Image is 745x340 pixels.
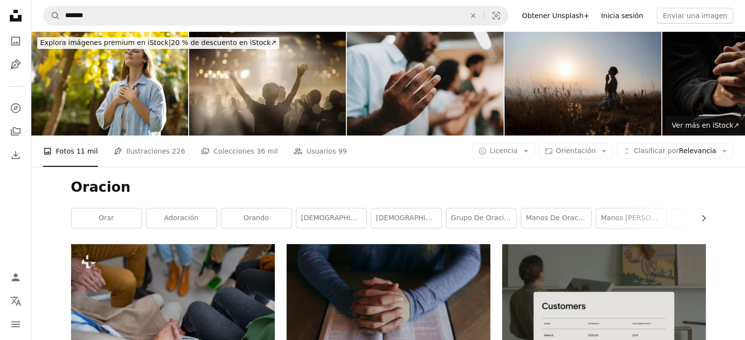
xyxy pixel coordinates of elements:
[462,6,484,25] button: Borrar
[44,6,60,25] button: Buscar en Unsplash
[72,208,142,228] a: orar
[516,8,595,23] a: Obtener Unsplash+
[473,143,535,159] button: Licencia
[6,31,25,51] a: Fotos
[595,8,649,23] a: Inicia sesión
[634,146,716,156] span: Relevancia
[6,98,25,118] a: Explorar
[347,31,504,136] img: Grupo de personas orando por apoyo mental
[43,6,508,25] form: Encuentra imágenes en todo el sitio
[257,146,278,157] span: 36 mil
[671,208,741,228] a: fe
[37,37,279,49] div: 20 % de descuento en iStock ↗
[6,122,25,141] a: Colecciones
[287,307,490,316] a: Hombre sosteniendo sus manos en un libro abierto
[672,121,739,129] span: Ver más en iStock ↗
[446,208,516,228] a: Grupo de oración
[617,143,733,159] button: Clasificar porRelevancia
[634,147,679,155] span: Clasificar por
[6,291,25,311] button: Idioma
[484,6,508,25] button: Búsqueda visual
[695,208,706,228] button: desplazar lista a la derecha
[596,208,666,228] a: Manos [PERSON_NAME]
[201,136,278,167] a: Colecciones 36 mil
[296,208,366,228] a: [DEMOGRAPHIC_DATA]
[40,39,171,46] span: Explora imágenes premium en iStock |
[6,315,25,334] button: Menú
[6,268,25,287] a: Iniciar sesión / Registrarse
[221,208,291,228] a: Orando
[556,147,596,155] span: Orientación
[31,31,188,136] img: Mujer con los ojos cerrados poniendo las manos en su pecho
[6,55,25,74] a: Ilustraciones
[338,146,347,157] span: 99
[189,31,346,136] img: Cristianos levantando sus manos en alabanza y adoración en un concierto nocturno de música
[6,6,25,27] a: Inicio — Unsplash
[490,147,518,155] span: Licencia
[539,143,613,159] button: Orientación
[371,208,441,228] a: [DEMOGRAPHIC_DATA]
[114,136,185,167] a: Ilustraciones 226
[172,146,185,157] span: 226
[6,145,25,165] a: Historial de descargas
[71,179,706,196] h1: Oracion
[293,136,347,167] a: Usuarios 99
[71,307,275,316] a: Un grupo de personas mayores tomadas de la mano y orando juntos por Ucrania en el centro comunita...
[31,31,285,55] a: Explora imágenes premium en iStock|20 % de descuento en iStock↗
[505,31,661,136] img: Power of prayer
[146,208,216,228] a: Adoración
[657,8,733,23] button: Enviar una imagen
[666,116,745,136] a: Ver más en iStock↗
[521,208,591,228] a: Manos de oración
